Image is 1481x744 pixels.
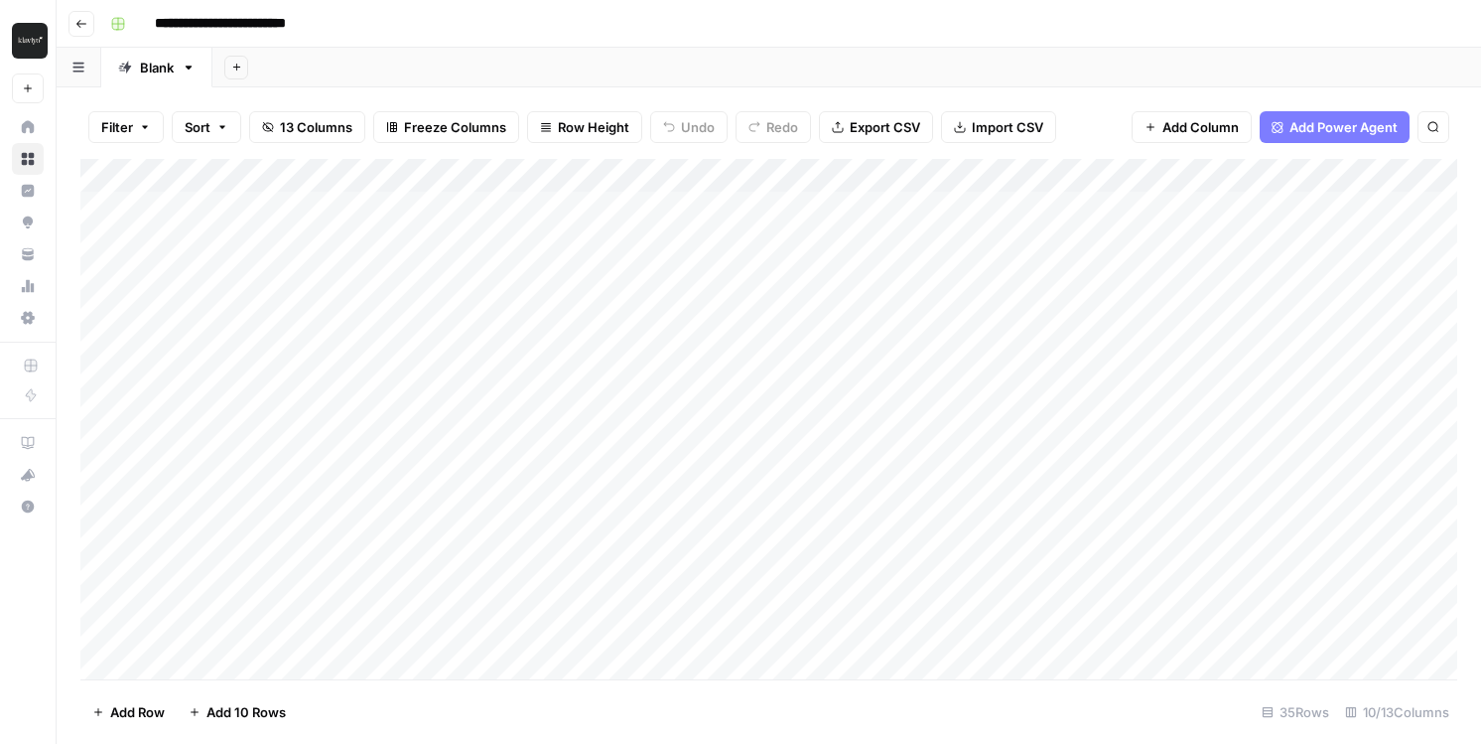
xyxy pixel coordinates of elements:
span: Add 10 Rows [206,702,286,722]
button: Add 10 Rows [177,696,298,728]
button: Undo [650,111,728,143]
button: Sort [172,111,241,143]
button: Export CSV [819,111,933,143]
button: Workspace: Klaviyo [12,16,44,66]
button: Filter [88,111,164,143]
span: Add Column [1162,117,1239,137]
img: Klaviyo Logo [12,23,48,59]
button: Freeze Columns [373,111,519,143]
button: Row Height [527,111,642,143]
button: 13 Columns [249,111,365,143]
a: Opportunities [12,207,44,238]
span: Add Row [110,702,165,722]
div: Blank [140,58,174,77]
span: Sort [185,117,210,137]
a: Browse [12,143,44,175]
div: What's new? [13,460,43,490]
span: Redo [766,117,798,137]
a: Usage [12,270,44,302]
span: Row Height [558,117,629,137]
span: Add Power Agent [1289,117,1398,137]
a: Settings [12,302,44,334]
button: Help + Support [12,491,44,522]
a: Insights [12,175,44,207]
span: Export CSV [850,117,920,137]
button: Add Row [80,696,177,728]
button: Import CSV [941,111,1056,143]
a: Your Data [12,238,44,270]
a: Home [12,111,44,143]
button: Add Power Agent [1260,111,1410,143]
span: Filter [101,117,133,137]
button: What's new? [12,459,44,491]
button: Add Column [1132,111,1252,143]
a: AirOps Academy [12,427,44,459]
a: Blank [101,48,212,87]
div: 35 Rows [1254,696,1337,728]
button: Redo [736,111,811,143]
div: 10/13 Columns [1337,696,1457,728]
span: 13 Columns [280,117,352,137]
span: Freeze Columns [404,117,506,137]
span: Undo [681,117,715,137]
span: Import CSV [972,117,1043,137]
